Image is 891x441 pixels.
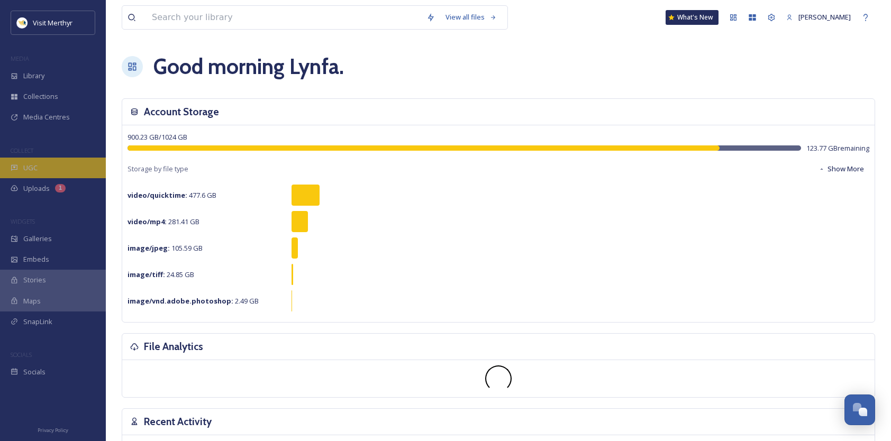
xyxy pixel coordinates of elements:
span: Maps [23,296,41,306]
span: SnapLink [23,317,52,327]
a: Privacy Policy [38,423,68,436]
span: 123.77 GB remaining [806,143,869,153]
span: MEDIA [11,54,29,62]
a: [PERSON_NAME] [781,7,856,27]
span: UGC [23,163,38,173]
h3: Recent Activity [144,414,212,429]
strong: image/jpeg : [128,243,170,253]
span: 105.59 GB [128,243,203,253]
span: Visit Merthyr [33,18,72,27]
span: Stories [23,275,46,285]
span: Media Centres [23,112,70,122]
span: WIDGETS [11,217,35,225]
h3: File Analytics [144,339,203,354]
span: Library [23,71,44,81]
span: Collections [23,91,58,102]
span: Privacy Policy [38,427,68,434]
h3: Account Storage [144,104,219,120]
span: Embeds [23,254,49,264]
input: Search your library [147,6,421,29]
a: What's New [666,10,719,25]
strong: image/tiff : [128,270,165,279]
div: 1 [55,184,66,192]
span: Socials [23,367,46,377]
span: 477.6 GB [128,190,216,200]
h1: Good morning Lynfa . [153,51,344,82]
span: Galleries [23,234,52,244]
span: 24.85 GB [128,270,194,279]
strong: video/quicktime : [128,190,187,200]
span: [PERSON_NAME] [798,12,851,22]
strong: image/vnd.adobe.photoshop : [128,296,233,306]
span: 281.41 GB [128,217,199,226]
img: download.jpeg [17,17,28,28]
span: Storage by file type [128,164,188,174]
span: COLLECT [11,146,33,154]
strong: video/mp4 : [128,217,167,226]
span: SOCIALS [11,351,32,359]
a: View all files [440,7,502,27]
button: Show More [813,159,869,179]
button: Open Chat [844,394,875,425]
span: Uploads [23,183,50,194]
span: 2.49 GB [128,296,259,306]
span: 900.23 GB / 1024 GB [128,132,187,142]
